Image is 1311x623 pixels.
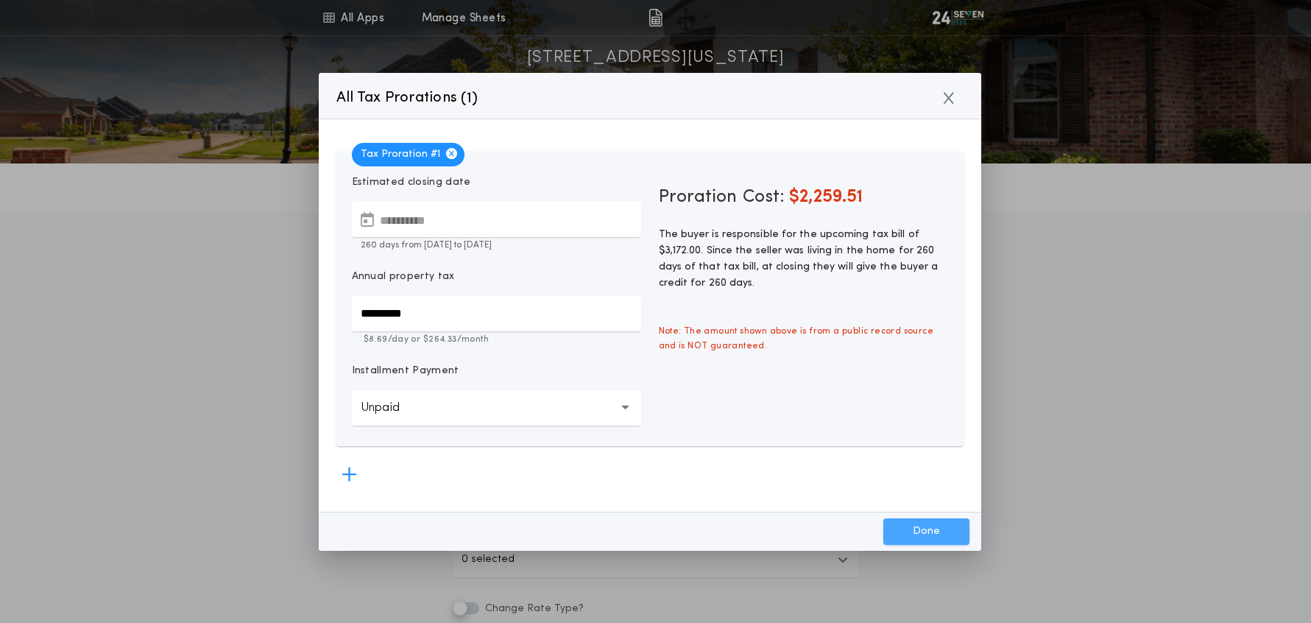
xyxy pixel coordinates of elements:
[352,175,641,190] p: Estimated closing date
[650,315,957,362] span: Note: The amount shown above is from a public record source and is NOT guaranteed.
[659,229,939,289] span: The buyer is responsible for the upcoming tax bill of $3,172.00. Since the seller was living in t...
[336,86,478,110] p: All Tax Prorations ( )
[467,91,472,106] span: 1
[352,390,641,426] button: Unpaid
[789,189,863,206] span: $2,259.51
[352,296,641,331] input: Annual property tax
[352,270,455,284] p: Annual property tax
[352,364,459,379] p: Installment Payment
[659,186,737,209] span: Proration
[883,518,969,545] button: Done
[352,333,641,346] p: $8.69 /day or $264.33 /month
[352,239,641,252] p: 260 days from [DATE] to [DATE]
[361,399,423,417] p: Unpaid
[743,189,785,206] span: Cost:
[352,143,464,166] span: Tax Proration # 1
